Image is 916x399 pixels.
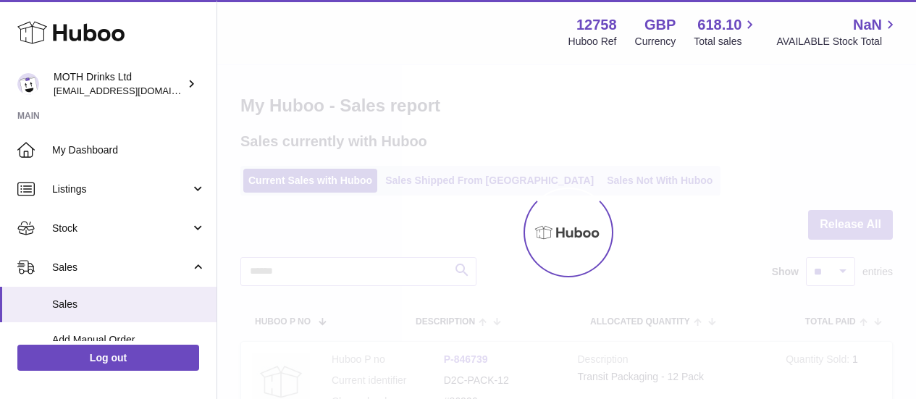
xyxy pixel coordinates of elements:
img: orders@mothdrinks.com [17,73,39,95]
span: Listings [52,182,190,196]
div: Huboo Ref [568,35,617,49]
span: Add Manual Order [52,333,206,347]
span: Total sales [694,35,758,49]
span: Stock [52,222,190,235]
div: MOTH Drinks Ltd [54,70,184,98]
a: Log out [17,345,199,371]
a: NaN AVAILABLE Stock Total [776,15,899,49]
span: 618.10 [697,15,741,35]
div: Currency [635,35,676,49]
strong: 12758 [576,15,617,35]
span: NaN [853,15,882,35]
strong: GBP [644,15,676,35]
span: Sales [52,298,206,311]
span: AVAILABLE Stock Total [776,35,899,49]
span: [EMAIL_ADDRESS][DOMAIN_NAME] [54,85,213,96]
span: Sales [52,261,190,274]
span: My Dashboard [52,143,206,157]
a: 618.10 Total sales [694,15,758,49]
